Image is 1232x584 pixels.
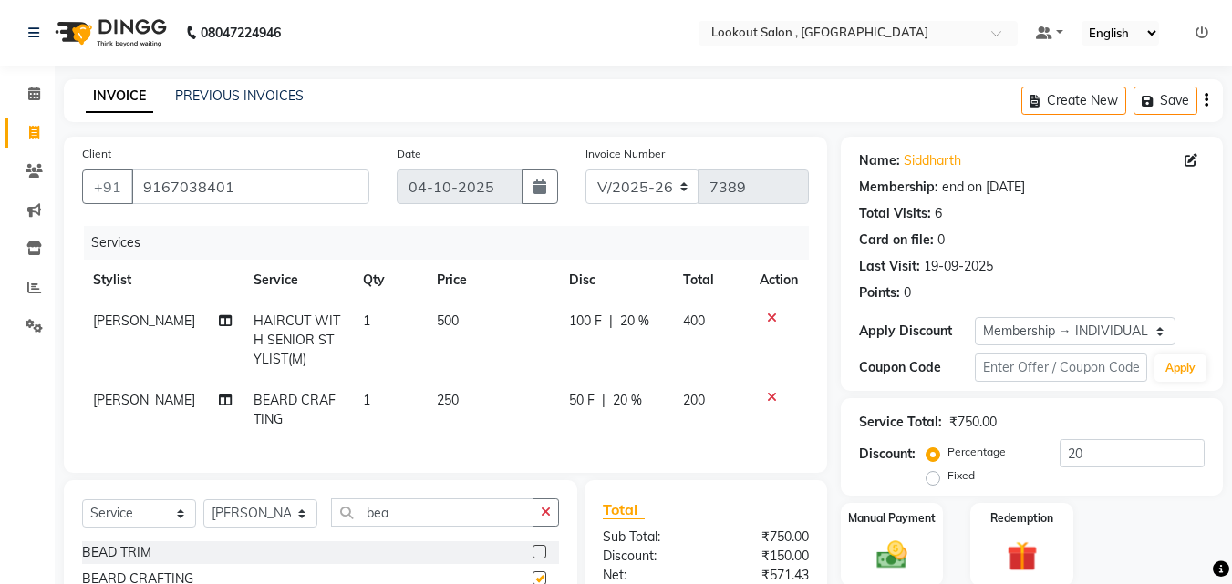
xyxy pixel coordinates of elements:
div: Name: [859,151,900,170]
div: Service Total: [859,413,942,432]
span: 100 F [569,312,602,331]
th: Price [426,260,559,301]
label: Redemption [990,510,1053,527]
input: Search by Name/Mobile/Email/Code [131,169,369,204]
span: | [609,312,613,331]
div: Total Visits: [859,204,931,223]
label: Invoice Number [585,146,665,162]
div: Services [84,226,823,260]
img: _gift.svg [998,538,1047,575]
div: end on [DATE] [942,178,1025,197]
div: Discount: [859,445,916,464]
th: Disc [558,260,672,301]
div: Card on file: [859,231,934,250]
span: [PERSON_NAME] [93,392,195,408]
b: 08047224946 [201,7,281,58]
div: 0 [904,283,911,302]
th: Action [749,260,809,301]
div: BEAD TRIM [82,543,151,562]
label: Client [82,146,111,162]
span: 20 % [620,312,649,331]
span: HAIRCUT WITH SENIOR STYLIST(M) [254,312,340,367]
div: ₹150.00 [706,547,823,566]
span: 200 [683,392,705,408]
img: logo [47,7,171,58]
div: ₹750.00 [706,528,823,547]
span: 50 F [569,391,595,410]
button: +91 [82,169,133,204]
label: Manual Payment [848,510,936,527]
span: 20 % [613,391,642,410]
a: PREVIOUS INVOICES [175,87,304,104]
button: Create New [1021,87,1126,115]
a: INVOICE [86,80,153,113]
label: Fixed [947,467,975,484]
th: Qty [352,260,425,301]
div: Apply Discount [859,322,974,341]
div: 6 [935,204,942,223]
input: Search or Scan [331,498,533,527]
button: Apply [1154,354,1206,382]
div: Membership: [859,178,938,197]
span: Total [603,500,645,519]
span: 1 [363,312,370,329]
span: 250 [437,392,459,408]
th: Service [243,260,353,301]
span: 1 [363,392,370,408]
th: Stylist [82,260,243,301]
input: Enter Offer / Coupon Code [975,353,1147,382]
span: BEARD CRAFTING [254,392,336,427]
span: | [602,391,606,410]
label: Percentage [947,444,1006,460]
img: _cash.svg [867,538,916,572]
div: 0 [937,231,945,250]
div: Sub Total: [589,528,706,547]
div: Points: [859,283,900,302]
label: Date [397,146,421,162]
th: Total [672,260,749,301]
span: 400 [683,312,705,329]
a: Siddharth [904,151,961,170]
span: 500 [437,312,459,329]
div: Discount: [589,547,706,566]
div: Coupon Code [859,358,974,377]
span: [PERSON_NAME] [93,312,195,329]
button: Save [1134,87,1197,115]
div: 19-09-2025 [924,257,993,276]
div: ₹750.00 [949,413,997,432]
div: Last Visit: [859,257,920,276]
